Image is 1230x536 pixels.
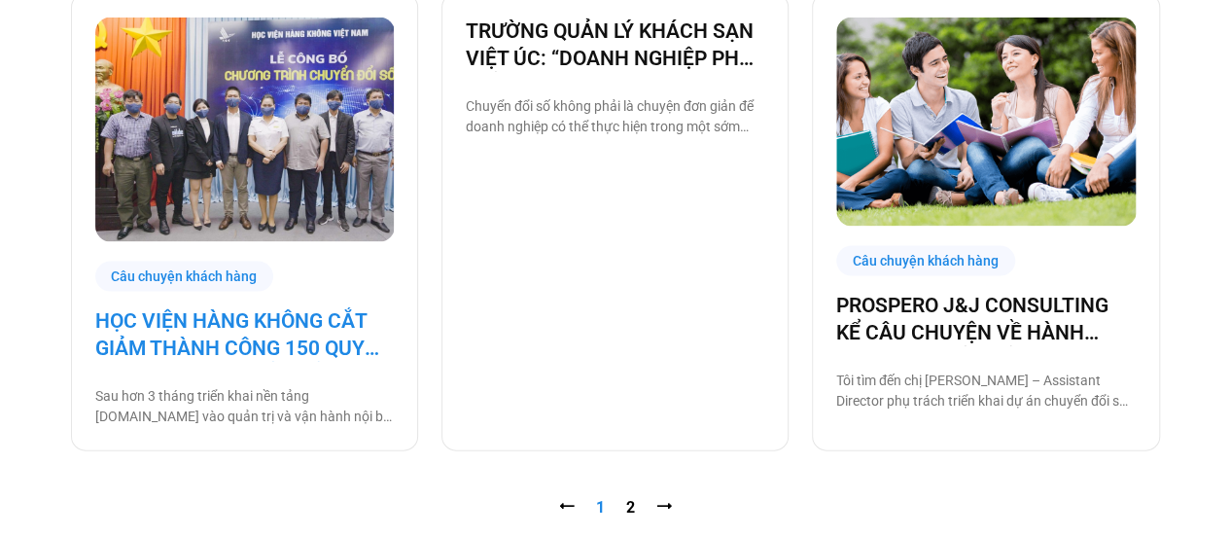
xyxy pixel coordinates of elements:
span: 1 [596,498,605,517]
p: Chuyển đổi số không phải là chuyện đơn giản để doanh nghiệp có thể thực hiện trong một sớm một ch... [466,96,764,137]
div: Câu chuyện khách hàng [95,262,274,292]
p: Sau hơn 3 tháng triển khai nền tảng [DOMAIN_NAME] vào quản trị và vận hành nội bộ, đại diện đơn v... [95,386,394,427]
p: Tôi tìm đến chị [PERSON_NAME] – Assistant Director phụ trách triển khai dự án chuyển đổi số tại P... [836,371,1135,411]
a: TRƯỜNG QUẢN LÝ KHÁCH SẠN VIỆT ÚC: “DOANH NGHIỆP PHẢI HIỂU RÕ MÌNH TRƯỚC KHI THỰC HIỆN CHUYỂN ĐỔI SỐ” [466,18,764,72]
a: HỌC VIỆN HÀNG KHÔNG CẮT GIẢM THÀNH CÔNG 150 QUY TRÌNH NHỜ CHUYỂN ĐỔI SỐ [95,307,394,362]
a: ⭢ [656,498,672,517]
nav: Pagination [71,496,1160,519]
a: 2 [626,498,635,517]
span: ⭠ [559,498,575,517]
div: Câu chuyện khách hàng [836,246,1015,276]
a: PROSPERO J&J CONSULTING KỂ CÂU CHUYỆN VỀ HÀNH TRÌNH CHUYỂN ĐỔI SỐ CÙNG BASE [836,292,1135,346]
